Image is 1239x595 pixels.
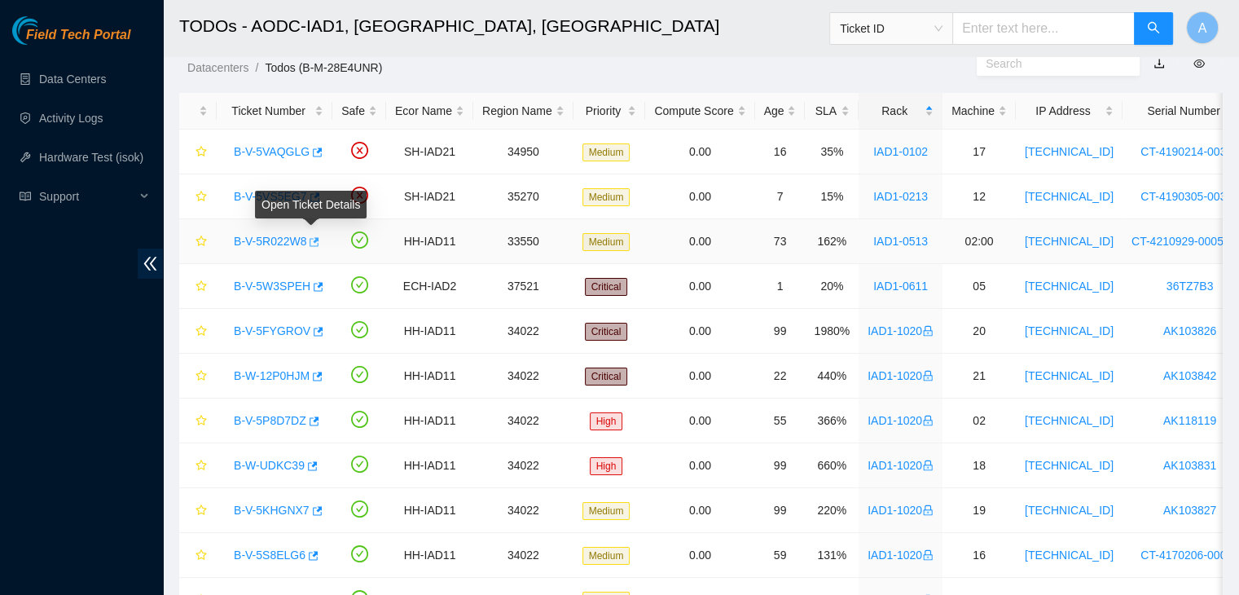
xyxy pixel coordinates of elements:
td: 99 [755,488,806,533]
td: 55 [755,399,806,443]
a: Hardware Test (isok) [39,151,143,164]
a: [TECHNICAL_ID] [1025,235,1114,248]
a: [TECHNICAL_ID] [1025,145,1114,158]
td: 162% [805,219,859,264]
button: star [188,452,208,478]
a: AK118119 [1163,414,1216,427]
a: Data Centers [39,73,106,86]
button: star [188,139,208,165]
a: CT-4190305-00348 [1140,190,1239,203]
span: lock [922,505,934,516]
a: [TECHNICAL_ID] [1025,459,1114,472]
a: download [1153,57,1165,70]
span: lock [922,460,934,471]
button: star [188,183,208,209]
button: download [1141,51,1177,77]
a: CT-4190214-00371 [1140,145,1239,158]
td: HH-IAD11 [386,219,473,264]
a: Datacenters [187,61,248,74]
span: star [196,370,207,383]
span: lock [922,415,934,426]
td: 73 [755,219,806,264]
td: 34022 [473,354,573,399]
span: double-left [138,249,163,279]
span: check-circle [351,231,368,249]
img: Akamai Technologies [12,16,82,45]
span: star [196,325,207,338]
span: check-circle [351,276,368,293]
td: HH-IAD11 [386,443,473,488]
a: AK103827 [1163,504,1216,517]
a: IAD1-0611 [873,280,928,293]
a: IAD1-0213 [873,190,928,203]
button: star [188,228,208,254]
a: Todos (B-M-28E4UNR) [265,61,382,74]
a: IAD1-1020lock [868,549,934,562]
a: IAD1-1020lock [868,459,934,472]
button: star [188,497,208,523]
span: check-circle [351,500,368,518]
td: 34022 [473,488,573,533]
td: 16 [755,130,806,174]
td: 02:00 [942,219,1016,264]
td: 1 [755,264,806,309]
td: 440% [805,354,859,399]
td: SH-IAD21 [386,174,473,219]
td: 37521 [473,264,573,309]
td: 0.00 [645,130,754,174]
a: [TECHNICAL_ID] [1025,414,1114,427]
td: HH-IAD11 [386,488,473,533]
td: 34022 [473,399,573,443]
span: A [1198,18,1207,38]
td: 131% [805,533,859,578]
td: 0.00 [645,488,754,533]
td: 21 [942,354,1016,399]
td: HH-IAD11 [386,354,473,399]
td: 220% [805,488,859,533]
a: B-V-5W3SPEH [234,280,310,293]
td: 7 [755,174,806,219]
a: [TECHNICAL_ID] [1025,504,1114,517]
td: 35270 [473,174,573,219]
span: Critical [585,368,628,386]
span: / [255,61,258,74]
button: search [1134,12,1173,45]
a: IAD1-1020lock [868,324,934,337]
a: IAD1-1020lock [868,504,934,517]
a: IAD1-0513 [873,235,928,248]
td: 0.00 [645,399,754,443]
td: HH-IAD11 [386,309,473,354]
a: [TECHNICAL_ID] [1025,324,1114,337]
span: star [196,460,207,473]
span: star [196,236,207,249]
span: star [196,549,207,562]
td: 0.00 [645,174,754,219]
a: B-V-5VS5EG7 [234,190,307,203]
a: B-V-5P8D7DZ [234,414,306,427]
td: 02 [942,399,1016,443]
td: 15% [805,174,859,219]
a: B-V-5S8ELG6 [234,549,305,562]
span: High [590,457,623,475]
td: 19 [942,488,1016,533]
a: CT-4170206-00031 [1140,549,1239,562]
span: Medium [582,233,630,251]
span: read [20,191,31,202]
button: star [188,273,208,299]
a: IAD1-1020lock [868,414,934,427]
span: star [196,505,207,518]
span: check-circle [351,456,368,473]
a: Activity Logs [39,112,103,125]
td: 0.00 [645,443,754,488]
span: Medium [582,547,630,565]
td: 660% [805,443,859,488]
span: Field Tech Portal [26,28,130,43]
td: 0.00 [645,309,754,354]
input: Search [986,55,1118,73]
button: A [1186,11,1219,44]
a: B-V-5KHGNX7 [234,504,310,517]
span: close-circle [351,142,368,159]
span: lock [922,370,934,381]
td: 33550 [473,219,573,264]
a: B-V-5FYGROV [234,324,310,337]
